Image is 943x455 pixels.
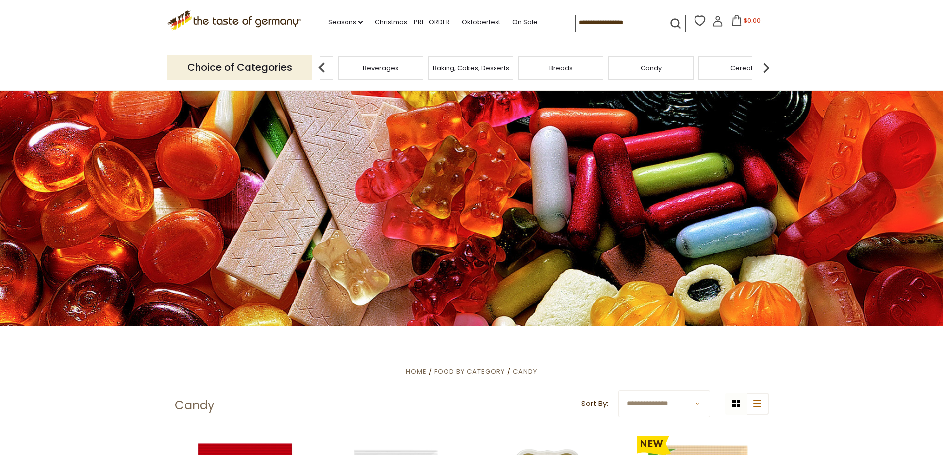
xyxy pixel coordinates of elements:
a: Christmas - PRE-ORDER [375,17,450,28]
a: Cereal [730,64,752,72]
a: Beverages [363,64,398,72]
a: On Sale [512,17,538,28]
label: Sort By: [581,398,608,410]
h1: Candy [175,398,215,413]
img: next arrow [756,58,776,78]
a: Home [406,367,427,376]
a: Candy [641,64,662,72]
a: Candy [513,367,537,376]
button: $0.00 [725,15,767,30]
img: previous arrow [312,58,332,78]
p: Choice of Categories [167,55,312,80]
span: $0.00 [744,16,761,25]
a: Breads [549,64,573,72]
a: Food By Category [434,367,505,376]
a: Seasons [328,17,363,28]
a: Oktoberfest [462,17,500,28]
a: Baking, Cakes, Desserts [433,64,509,72]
